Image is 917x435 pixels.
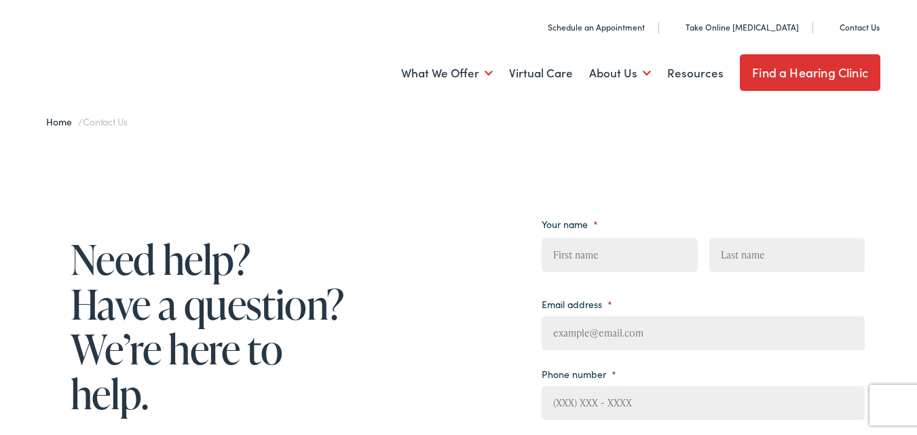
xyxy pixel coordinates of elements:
[542,386,865,420] input: (XXX) XXX - XXXX
[542,298,612,310] label: Email address
[533,21,645,33] a: Schedule an Appointment
[671,20,680,34] img: utility icon
[709,238,865,272] input: Last name
[71,237,349,416] h1: Need help? Have a question? We’re here to help.
[542,238,697,272] input: First name
[740,54,880,91] a: Find a Hearing Clinic
[667,48,724,98] a: Resources
[542,316,865,350] input: example@email.com
[542,368,616,380] label: Phone number
[825,21,880,33] a: Contact Us
[401,48,493,98] a: What We Offer
[825,20,834,34] img: utility icon
[533,20,542,34] img: utility icon
[671,21,799,33] a: Take Online [MEDICAL_DATA]
[509,48,573,98] a: Virtual Care
[542,218,598,230] label: Your name
[589,48,651,98] a: About Us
